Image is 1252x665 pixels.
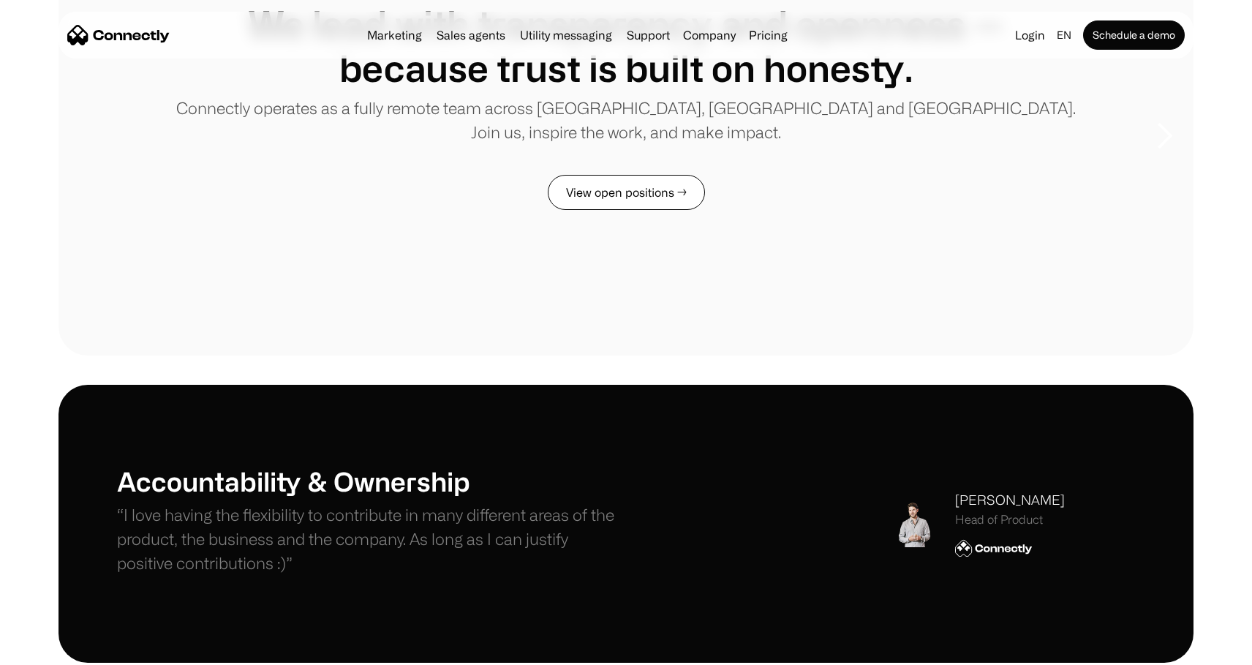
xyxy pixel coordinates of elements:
a: Schedule a demo [1083,20,1185,50]
h1: Accountability & Ownership [117,465,626,497]
div: Company [683,25,736,45]
p: “I love having the flexibility to contribute in many different areas of the product, the business... [117,503,626,575]
a: Pricing [743,29,793,41]
div: en [1051,25,1080,45]
div: [PERSON_NAME] [955,490,1065,510]
div: Company [679,25,740,45]
div: Head of Product [955,513,1065,527]
a: Marketing [361,29,428,41]
a: Sales agents [431,29,511,41]
p: Connectly operates as a fully remote team across [GEOGRAPHIC_DATA], [GEOGRAPHIC_DATA] and [GEOGRA... [176,96,1076,144]
a: View open positions → [548,175,705,210]
div: next slide [1135,63,1193,209]
ul: Language list [29,639,88,660]
a: Support [621,29,676,41]
a: home [67,24,170,46]
a: Login [1009,25,1051,45]
a: Utility messaging [514,29,618,41]
aside: Language selected: English [15,638,88,660]
div: en [1057,25,1071,45]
